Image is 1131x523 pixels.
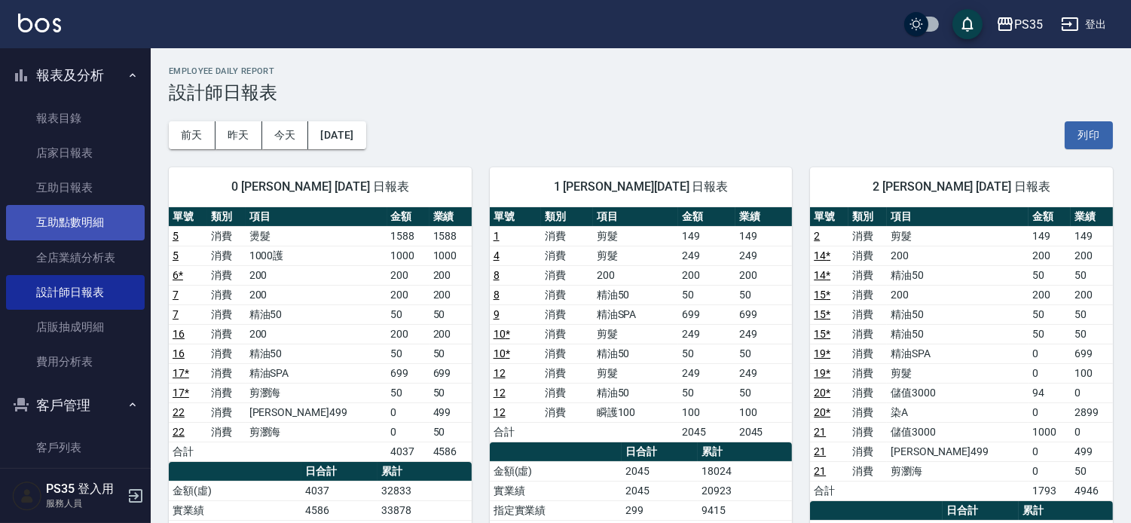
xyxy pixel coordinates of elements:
[698,500,792,520] td: 9415
[207,304,246,324] td: 消費
[1029,304,1071,324] td: 50
[173,426,185,438] a: 22
[494,230,500,242] a: 1
[187,179,454,194] span: 0 [PERSON_NAME] [DATE] 日報表
[848,265,887,285] td: 消費
[678,226,735,246] td: 149
[6,310,145,344] a: 店販抽成明細
[173,308,179,320] a: 7
[848,207,887,227] th: 類別
[1071,442,1113,461] td: 499
[207,265,246,285] td: 消費
[887,461,1029,481] td: 剪瀏海
[490,207,542,227] th: 單號
[848,285,887,304] td: 消費
[887,285,1029,304] td: 200
[6,101,145,136] a: 報表目錄
[735,344,793,363] td: 50
[494,269,500,281] a: 8
[1071,481,1113,500] td: 4946
[593,363,678,383] td: 剪髮
[678,402,735,422] td: 100
[508,179,775,194] span: 1 [PERSON_NAME][DATE] 日報表
[678,344,735,363] td: 50
[301,500,378,520] td: 4586
[18,14,61,32] img: Logo
[173,328,185,340] a: 16
[246,207,387,227] th: 項目
[1029,265,1071,285] td: 50
[246,363,387,383] td: 精油SPA
[810,481,848,500] td: 合計
[387,304,429,324] td: 50
[1029,481,1071,500] td: 1793
[387,265,429,285] td: 200
[735,402,793,422] td: 100
[1071,422,1113,442] td: 0
[1029,344,1071,363] td: 0
[593,246,678,265] td: 剪髮
[887,383,1029,402] td: 儲值3000
[678,285,735,304] td: 50
[848,246,887,265] td: 消費
[541,344,593,363] td: 消費
[308,121,365,149] button: [DATE]
[848,402,887,422] td: 消費
[678,324,735,344] td: 249
[6,205,145,240] a: 互助點數明細
[494,387,506,399] a: 12
[887,226,1029,246] td: 剪髮
[735,285,793,304] td: 50
[387,363,429,383] td: 699
[173,249,179,261] a: 5
[848,226,887,246] td: 消費
[378,481,472,500] td: 32833
[698,442,792,462] th: 累計
[169,481,301,500] td: 金額(虛)
[887,422,1029,442] td: 儲值3000
[887,304,1029,324] td: 精油50
[387,402,429,422] td: 0
[1071,363,1113,383] td: 100
[814,230,820,242] a: 2
[887,207,1029,227] th: 項目
[593,402,678,422] td: 瞬護100
[952,9,983,39] button: save
[207,402,246,422] td: 消費
[1071,402,1113,422] td: 2899
[943,501,1019,521] th: 日合計
[429,442,472,461] td: 4586
[494,406,506,418] a: 12
[169,207,207,227] th: 單號
[387,383,429,402] td: 50
[593,285,678,304] td: 精油50
[1029,383,1071,402] td: 94
[378,500,472,520] td: 33878
[593,207,678,227] th: 項目
[429,304,472,324] td: 50
[622,481,698,500] td: 2045
[169,442,207,461] td: 合計
[678,422,735,442] td: 2045
[387,285,429,304] td: 200
[207,344,246,363] td: 消費
[494,289,500,301] a: 8
[246,285,387,304] td: 200
[173,347,185,359] a: 16
[429,363,472,383] td: 699
[490,500,622,520] td: 指定實業績
[387,344,429,363] td: 50
[6,386,145,425] button: 客戶管理
[887,442,1029,461] td: [PERSON_NAME]499
[698,481,792,500] td: 20923
[1071,246,1113,265] td: 200
[387,324,429,344] td: 200
[541,304,593,324] td: 消費
[1071,285,1113,304] td: 200
[1029,442,1071,461] td: 0
[828,179,1095,194] span: 2 [PERSON_NAME] [DATE] 日報表
[387,226,429,246] td: 1588
[1029,461,1071,481] td: 0
[6,344,145,379] a: 費用分析表
[246,324,387,344] td: 200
